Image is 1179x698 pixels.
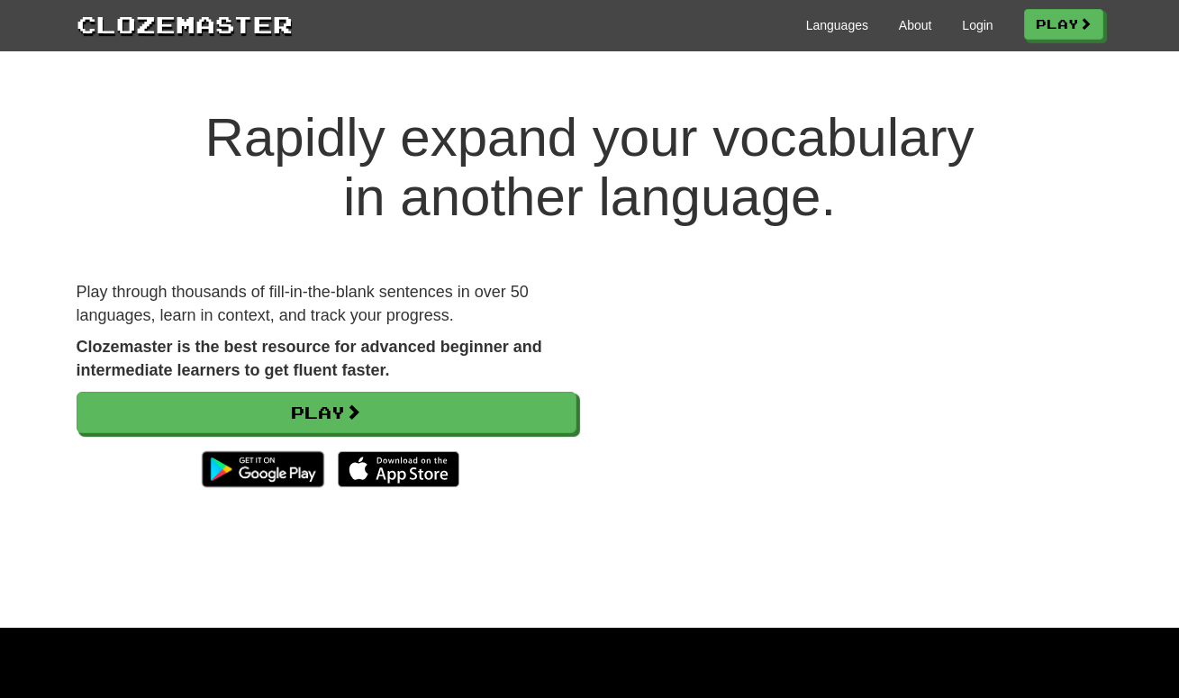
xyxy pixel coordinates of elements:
a: Login [962,16,993,34]
img: Download_on_the_App_Store_Badge_US-UK_135x40-25178aeef6eb6b83b96f5f2d004eda3bffbb37122de64afbaef7... [338,451,459,487]
img: Get it on Google Play [193,442,332,496]
a: Clozemaster [77,7,293,41]
a: Play [77,392,576,433]
p: Play through thousands of fill-in-the-blank sentences in over 50 languages, learn in context, and... [77,281,576,327]
a: About [899,16,932,34]
a: Languages [806,16,868,34]
a: Play [1024,9,1103,40]
strong: Clozemaster is the best resource for advanced beginner and intermediate learners to get fluent fa... [77,338,542,379]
